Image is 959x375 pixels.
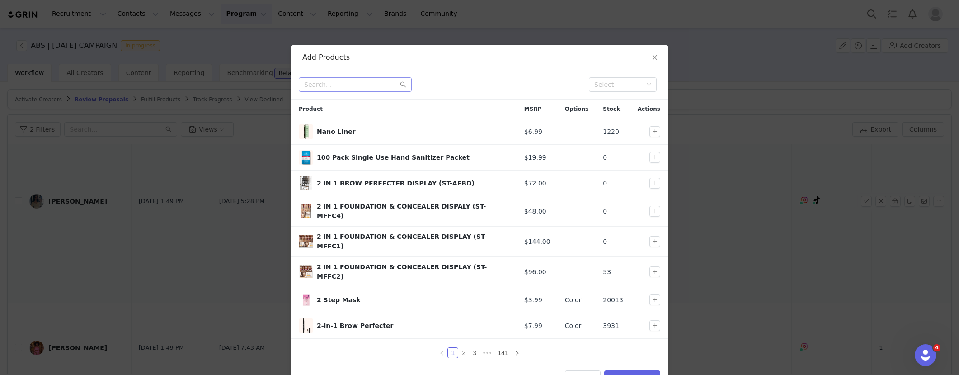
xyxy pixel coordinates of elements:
span: $6.99 [524,127,542,137]
div: Add Products [302,52,657,62]
li: 141 [494,347,511,358]
span: ••• [480,347,494,358]
i: icon: right [514,351,520,356]
img: ST-MFFC2_DP.png [299,204,313,218]
span: 100 Pack Single Use Hand Sanitizer Packet [299,150,313,165]
span: 0 [603,207,607,216]
span: 2 IN 1 FOUNDATION & CONCEALER DISPALY (ST-MFFC4) [299,204,313,218]
span: Product [299,105,323,113]
input: Search... [299,77,412,92]
span: $96.00 [524,267,546,277]
span: 0 [603,237,607,247]
img: ABLL01_02_b7e45ba0-0c4c-40a3-8dfe-4f40c6ed7939.jpg [299,124,313,139]
span: $144.00 [524,237,550,247]
a: 2 [459,348,469,358]
img: SFMS03_2-STEP-MASK_REVITALIZING-front.jpg [299,293,313,307]
button: Close [642,45,668,71]
span: 4 [933,344,940,351]
div: 2 IN 1 BROW PERFECTER DISPLAY (ST-AEBD) [317,179,510,188]
span: 2 IN 1 FOUNDATION & CONCEALER DISPLAY (ST-MFFC2) [299,265,313,279]
i: icon: down [646,82,652,88]
span: $19.99 [524,153,546,162]
img: ST-MFFC2_4_DP.png [299,234,313,249]
img: AEBD03.jpg [299,318,313,333]
span: $48.00 [524,207,546,216]
span: 2 IN 1 FOUNDATION & CONCEALER DISPLAY (ST-MFFC1) [299,234,313,249]
span: 2-in-1 Brow Perfecter [299,318,313,333]
li: Next 3 Pages [480,347,494,358]
a: 3 [470,348,479,358]
span: $3.99 [524,295,542,305]
span: Stock [603,105,620,113]
span: Nano Liner [299,124,313,139]
div: Actions [630,100,668,119]
img: PBHS03.jpg [299,150,313,165]
iframe: Intercom live chat [915,344,936,366]
div: Color [565,295,589,305]
div: Select [594,80,643,89]
span: 0 [603,153,607,162]
span: MSRP [524,105,542,113]
span: Options [565,105,589,113]
div: 2 IN 1 FOUNDATION & CONCEALER DISPLAY (ST-MFFC2) [317,262,510,281]
i: icon: left [439,351,445,356]
li: 2 [458,347,469,358]
a: 1 [448,348,458,358]
div: Nano Liner [317,127,510,137]
span: 20013 [603,295,623,305]
div: 2 IN 1 FOUNDATION & CONCEALER DISPALY (ST-MFFC4) [317,202,510,221]
span: $72.00 [524,179,546,188]
a: 141 [495,348,511,358]
li: Next Page [512,347,522,358]
div: Color [565,321,589,331]
div: 2 Step Mask [317,295,510,305]
div: 2-in-1 Brow Perfecter [317,321,510,331]
span: 3931 [603,321,619,331]
span: 1220 [603,127,619,137]
i: icon: search [400,81,406,88]
div: 100 Pack Single Use Hand Sanitizer Packet [317,153,510,162]
div: 2 IN 1 FOUNDATION & CONCEALER DISPLAY (ST-MFFC1) [317,232,510,251]
li: Previous Page [437,347,447,358]
li: 1 [447,347,458,358]
span: 53 [603,267,611,277]
i: icon: close [651,54,658,61]
img: ST-AEBD_DP.png [299,176,313,190]
span: $7.99 [524,321,542,331]
span: 0 [603,179,607,188]
span: 2 Step Mask [299,293,313,307]
span: 2 IN 1 BROW PERFECTER DISPLAY (ST-AEBD) [299,176,313,190]
img: ST-MFFC4_DP_f2cb8a29-a565-43dc-934b-b9ab74d1e7f2.png [299,265,313,279]
li: 3 [469,347,480,358]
